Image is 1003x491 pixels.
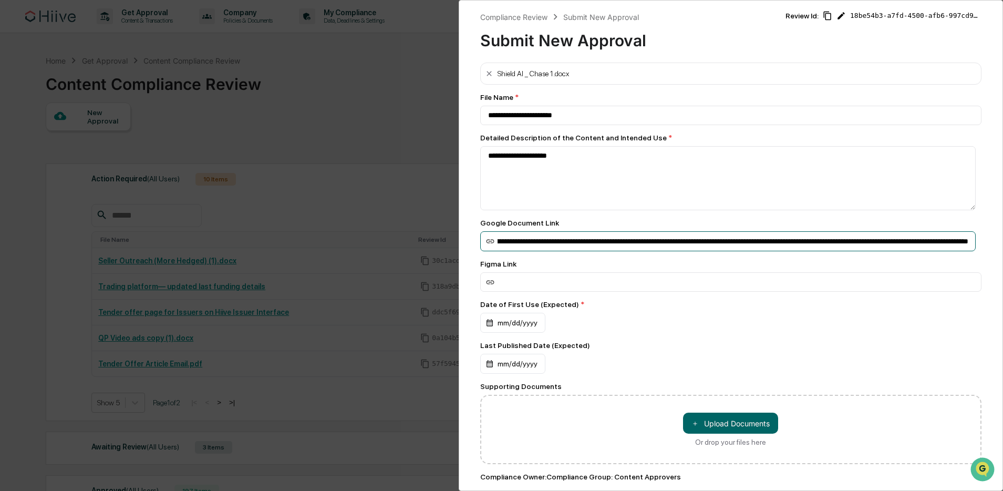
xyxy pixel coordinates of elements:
div: Compliance Owner : Compliance Group: Content Approvers [480,473,982,481]
div: mm/dd/yyyy [480,313,545,333]
button: Start new chat [179,84,191,96]
span: 18be54b3-a7fd-4500-afb6-997cd9d69038 [850,12,981,20]
a: 🗄️Attestations [72,128,135,147]
div: 🔎 [11,154,19,162]
span: Edit Review ID [836,11,846,21]
div: File Name [480,93,982,101]
div: 🗄️ [76,134,85,142]
span: Review Id: [785,12,819,20]
span: Copy Id [823,11,832,21]
div: 🖐️ [11,134,19,142]
div: Figma Link [480,260,982,268]
div: We're available if you need us! [36,91,133,99]
div: Start new chat [36,80,172,91]
div: Compliance Review [480,13,547,22]
div: mm/dd/yyyy [480,354,545,374]
div: Shield AI _ Chase 1.docx [498,69,569,78]
div: Detailed Description of the Content and Intended Use [480,134,982,142]
a: Powered byPylon [74,178,127,186]
iframe: Open customer support [969,456,998,485]
a: 🖐️Preclearance [6,128,72,147]
p: How can we help? [11,22,191,39]
span: Data Lookup [21,152,66,163]
span: ＋ [691,418,699,428]
span: Preclearance [21,132,68,143]
span: Pylon [105,178,127,186]
div: Date of First Use (Expected) [480,300,982,309]
div: Google Document Link [480,219,982,227]
button: Or drop your files here [683,413,778,434]
div: Submit New Approval [563,13,639,22]
span: Attestations [87,132,130,143]
img: 1746055101610-c473b297-6a78-478c-a979-82029cc54cd1 [11,80,29,99]
div: Supporting Documents [480,382,982,391]
div: Last Published Date (Expected) [480,341,982,350]
a: 🔎Data Lookup [6,148,70,167]
div: Submit New Approval [480,23,786,50]
div: Or drop your files here [695,438,766,446]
